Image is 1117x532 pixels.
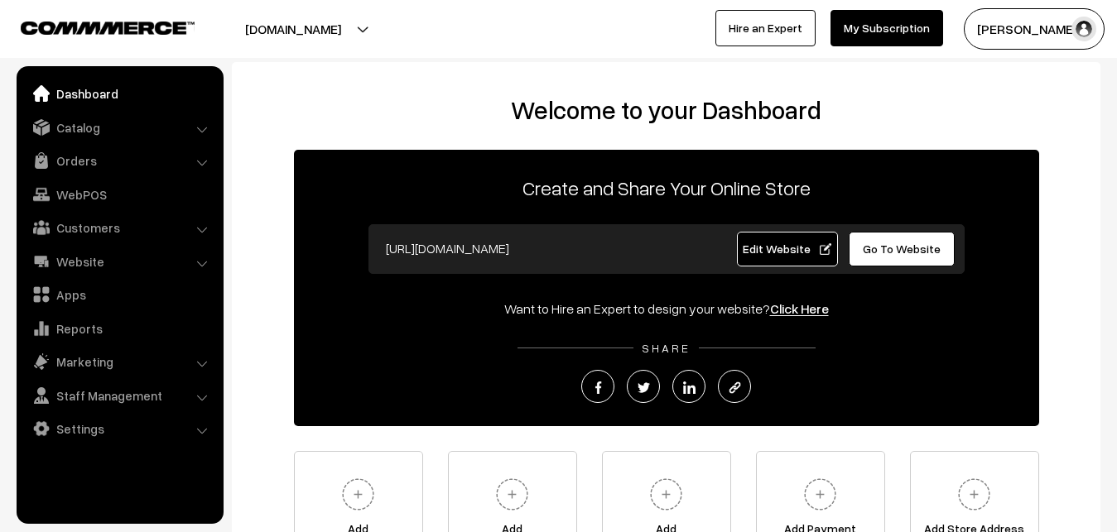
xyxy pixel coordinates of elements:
img: plus.svg [335,472,381,517]
a: Marketing [21,347,218,376]
span: Edit Website [743,242,831,256]
a: Edit Website [737,232,838,266]
span: Go To Website [863,242,941,256]
a: My Subscription [831,10,943,46]
img: user [1071,17,1096,41]
img: plus.svg [643,472,689,517]
a: Apps [21,280,218,309]
a: Click Here [770,300,829,317]
a: Settings [21,414,218,443]
img: plus.svg [951,472,997,517]
button: [DOMAIN_NAME] [187,8,399,50]
span: SHARE [633,341,699,355]
a: Website [21,247,218,276]
a: COMMMERCE [21,17,166,36]
h2: Welcome to your Dashboard [248,95,1084,125]
img: COMMMERCE [21,22,195,34]
img: plus.svg [489,472,535,517]
a: Reports [21,314,218,343]
div: Want to Hire an Expert to design your website? [294,299,1039,319]
a: Orders [21,146,218,175]
a: Staff Management [21,381,218,410]
a: WebPOS [21,180,218,209]
img: plus.svg [797,472,843,517]
button: [PERSON_NAME] [964,8,1105,50]
a: Customers [21,213,218,242]
a: Go To Website [849,232,956,266]
a: Dashboard [21,79,218,108]
a: Catalog [21,113,218,142]
a: Hire an Expert [715,10,816,46]
p: Create and Share Your Online Store [294,173,1039,203]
